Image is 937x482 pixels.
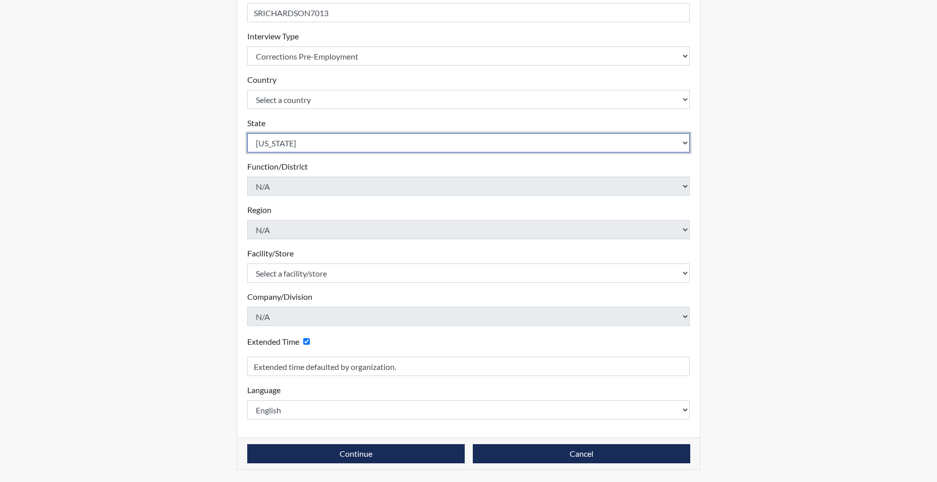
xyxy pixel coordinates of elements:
[247,204,271,216] label: Region
[247,357,690,376] input: Reason for Extension
[247,30,299,42] label: Interview Type
[247,160,308,173] label: Function/District
[247,291,312,303] label: Company/Division
[247,336,299,348] label: Extended Time
[247,74,277,86] label: Country
[247,3,690,22] input: Insert a Registration ID, which needs to be a unique alphanumeric value for each interviewee
[473,444,690,463] button: Cancel
[247,384,281,396] label: Language
[247,444,465,463] button: Continue
[247,247,294,259] label: Facility/Store
[247,334,314,349] div: Checking this box will provide the interviewee with an accomodation of extra time to answer each ...
[247,117,265,129] label: State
